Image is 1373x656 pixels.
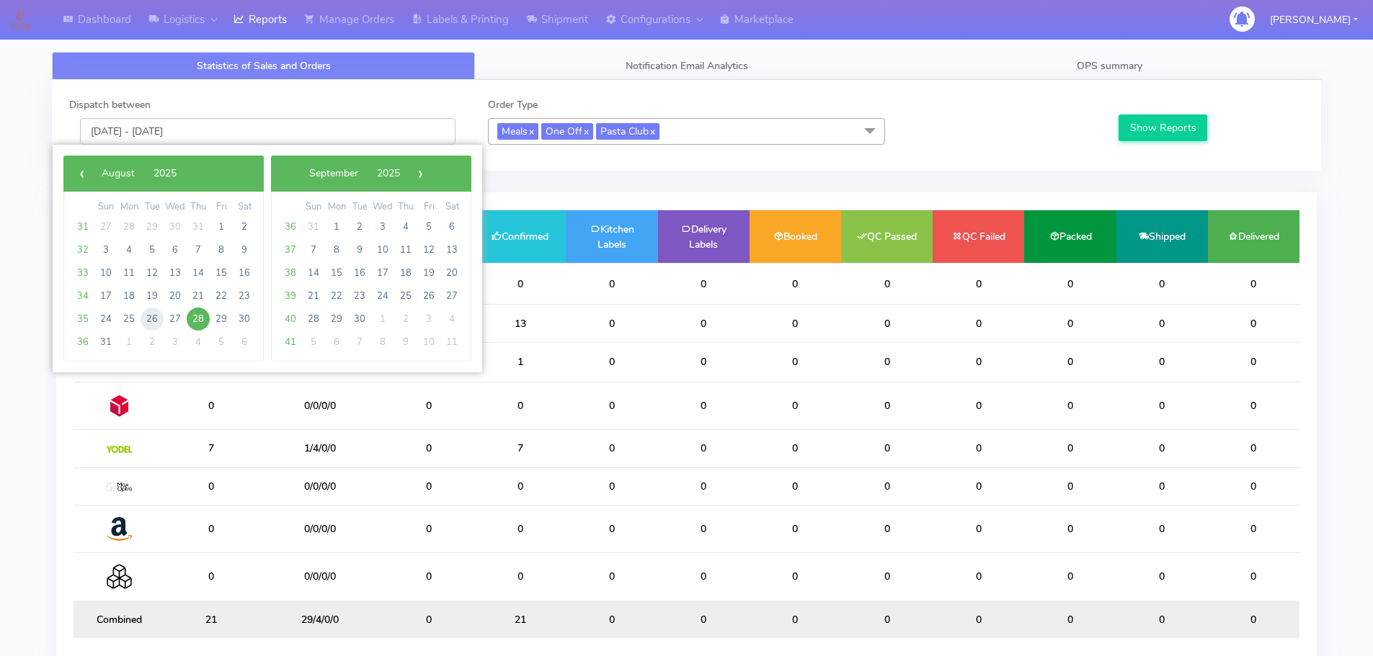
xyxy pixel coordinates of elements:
span: 12 [141,261,164,284]
td: 0 [566,382,657,429]
td: 0 [474,553,566,601]
span: 27 [94,215,117,238]
a: x [649,123,655,138]
span: 7 [187,238,210,261]
td: 0 [1116,263,1208,305]
span: 25 [394,284,417,307]
span: 21 [302,284,325,307]
td: 0 [658,382,750,429]
td: 0 [933,553,1024,601]
td: 0 [750,601,841,638]
td: 7 [165,430,257,467]
span: Pasta Club [596,123,659,140]
td: 0 [658,305,750,342]
span: 6 [164,238,187,261]
span: 6 [233,331,256,354]
td: 0 [933,263,1024,305]
button: September [300,163,368,184]
td: 0 [383,382,474,429]
ul: Tabs [52,52,1321,80]
bs-datepicker-navigation-view: ​ ​ ​ [278,163,431,177]
td: 0 [1024,467,1116,505]
td: 0 [1024,305,1116,342]
td: 0 [383,553,474,601]
td: 0 [1208,505,1299,552]
th: weekday [187,199,210,215]
td: Kitchen Labels [566,210,657,263]
span: 30 [164,215,187,238]
td: 0 [1208,553,1299,601]
td: 0 [1208,263,1299,305]
span: 20 [440,261,463,284]
span: 40 [279,307,302,331]
td: 0 [658,342,750,382]
span: 3 [94,238,117,261]
span: 30 [233,307,256,331]
span: 37 [279,238,302,261]
span: 2 [348,215,371,238]
td: 0 [383,467,474,505]
span: 35 [71,307,94,331]
th: weekday [233,199,256,215]
td: Combined [74,601,165,638]
th: weekday [302,199,325,215]
td: 0 [383,505,474,552]
span: 18 [117,284,141,307]
td: Booked [750,210,841,263]
span: 1 [325,215,348,238]
img: DPD [107,393,132,418]
button: › [409,163,431,184]
span: 13 [164,261,187,284]
span: 11 [440,331,463,354]
td: 13 [474,305,566,342]
td: 0 [750,505,841,552]
td: 0 [1024,342,1116,382]
span: 3 [417,307,440,331]
td: 0 [165,382,257,429]
td: 0 [841,342,933,382]
span: 12 [417,238,440,261]
span: September [309,166,358,180]
span: 34 [71,284,94,307]
button: August [92,163,144,184]
td: Confirmed [474,210,566,263]
td: 0 [841,305,933,342]
td: 0 [566,342,657,382]
span: 16 [348,261,371,284]
td: 0 [474,382,566,429]
td: 0/0/0/0 [257,467,383,505]
label: Order Type [488,97,538,112]
span: 29 [325,307,348,331]
input: Pick the Daterange [80,118,456,145]
td: 21 [474,601,566,638]
td: 0 [658,430,750,467]
th: weekday [371,199,394,215]
td: 0 [841,505,933,552]
td: 0 [841,382,933,429]
td: 1/4/0/0 [257,430,383,467]
img: Yodel [107,446,132,453]
td: 0 [1208,601,1299,638]
span: 8 [210,238,233,261]
td: 29/4/0/0 [257,601,383,638]
button: ‹ [71,163,92,184]
td: 0 [1116,430,1208,467]
span: 5 [210,331,233,354]
th: weekday [94,199,117,215]
td: 0 [658,553,750,601]
span: 3 [164,331,187,354]
td: 7 [474,430,566,467]
span: 31 [187,215,210,238]
td: 0 [658,263,750,305]
button: 2025 [368,163,409,184]
span: August [102,166,135,180]
td: Shipped [1116,210,1208,263]
th: weekday [417,199,440,215]
td: 0 [658,505,750,552]
td: 0/0/0/0 [257,505,383,552]
span: 31 [302,215,325,238]
span: 29 [210,307,233,331]
span: 17 [94,284,117,307]
th: weekday [348,199,371,215]
span: Meals [497,123,538,140]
